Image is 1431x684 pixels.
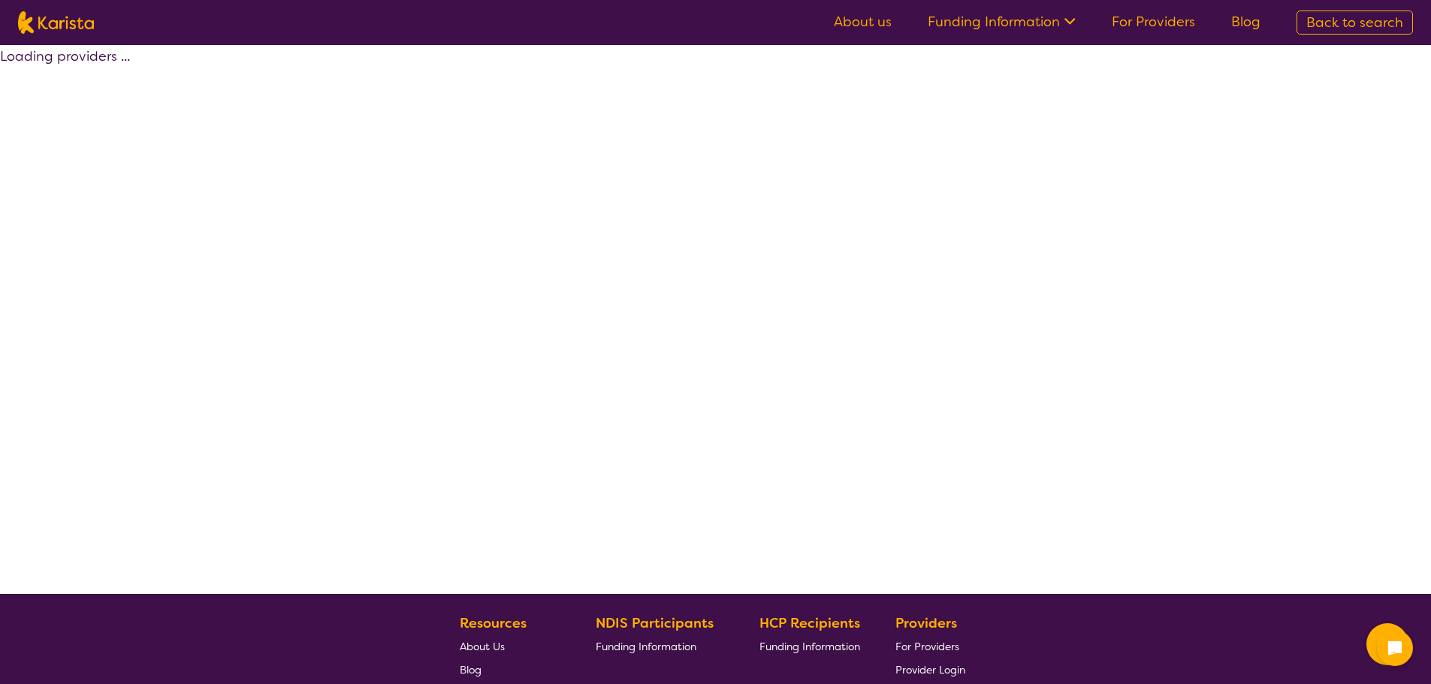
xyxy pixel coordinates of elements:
a: Blog [460,658,560,681]
a: About us [834,13,892,31]
b: NDIS Participants [596,614,714,632]
b: Resources [460,614,527,632]
a: Funding Information [928,13,1076,31]
span: Provider Login [895,663,965,676]
a: About Us [460,634,560,658]
span: Funding Information [759,640,860,653]
a: Blog [1231,13,1260,31]
span: About Us [460,640,505,653]
a: For Providers [1112,13,1195,31]
button: Channel Menu [1366,623,1408,665]
span: Back to search [1306,14,1403,32]
span: Funding Information [596,640,696,653]
a: Provider Login [895,658,965,681]
a: For Providers [895,634,965,658]
a: Funding Information [759,634,860,658]
span: For Providers [895,640,959,653]
a: Funding Information [596,634,725,658]
a: Back to search [1297,11,1413,35]
b: Providers [895,614,957,632]
span: Blog [460,663,482,676]
img: Karista logo [18,11,94,34]
b: HCP Recipients [759,614,860,632]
